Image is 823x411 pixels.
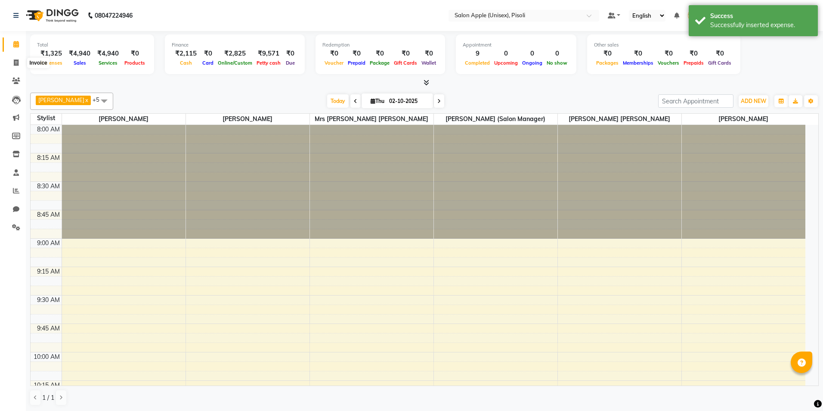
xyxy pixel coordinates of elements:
[741,98,766,104] span: ADD NEW
[710,21,811,30] div: Successfully inserted expense.
[38,97,84,103] span: [PERSON_NAME]
[463,41,569,49] div: Appointment
[322,49,346,59] div: ₹0
[93,96,106,103] span: +5
[621,60,656,66] span: Memberships
[681,60,706,66] span: Prepaids
[368,49,392,59] div: ₹0
[254,60,283,66] span: Petty cash
[368,60,392,66] span: Package
[419,49,438,59] div: ₹0
[122,49,147,59] div: ₹0
[688,8,703,23] img: Mrs. Poonam Bansal (salon manager)
[42,393,54,402] span: 1 / 1
[594,41,733,49] div: Other sales
[178,60,194,66] span: Cash
[706,60,733,66] span: Gift Cards
[656,60,681,66] span: Vouchers
[558,114,681,125] span: [PERSON_NAME] [PERSON_NAME]
[463,60,492,66] span: Completed
[172,41,298,49] div: Finance
[122,60,147,66] span: Products
[520,49,545,59] div: 0
[27,58,49,68] div: Invoice
[96,60,120,66] span: Services
[35,239,62,248] div: 9:00 AM
[621,49,656,59] div: ₹0
[594,49,621,59] div: ₹0
[545,60,569,66] span: No show
[32,352,62,361] div: 10:00 AM
[322,60,346,66] span: Voucher
[284,60,297,66] span: Due
[37,41,147,49] div: Total
[346,49,368,59] div: ₹0
[594,60,621,66] span: Packages
[65,49,94,59] div: ₹4,940
[346,60,368,66] span: Prepaid
[35,182,62,191] div: 8:30 AM
[682,114,806,125] span: [PERSON_NAME]
[22,3,81,28] img: logo
[681,49,706,59] div: ₹0
[492,49,520,59] div: 0
[200,49,216,59] div: ₹0
[35,210,62,219] div: 8:45 AM
[35,267,62,276] div: 9:15 AM
[392,49,419,59] div: ₹0
[322,41,438,49] div: Redemption
[35,296,62,305] div: 9:30 AM
[31,114,62,123] div: Stylist
[545,49,569,59] div: 0
[37,49,65,59] div: ₹1,325
[739,95,768,107] button: ADD NEW
[216,60,254,66] span: Online/Custom
[387,95,430,108] input: 2025-10-02
[492,60,520,66] span: Upcoming
[520,60,545,66] span: Ongoing
[283,49,298,59] div: ₹0
[392,60,419,66] span: Gift Cards
[186,114,309,125] span: [PERSON_NAME]
[656,49,681,59] div: ₹0
[32,381,62,390] div: 10:15 AM
[84,97,88,103] a: x
[200,60,216,66] span: Card
[310,114,433,125] span: Mrs [PERSON_NAME] [PERSON_NAME]
[35,125,62,134] div: 8:00 AM
[35,153,62,162] div: 8:15 AM
[35,324,62,333] div: 9:45 AM
[368,98,387,104] span: Thu
[419,60,438,66] span: Wallet
[327,94,349,108] span: Today
[216,49,254,59] div: ₹2,825
[658,94,733,108] input: Search Appointment
[710,12,811,21] div: Success
[71,60,88,66] span: Sales
[94,49,122,59] div: ₹4,940
[62,114,186,125] span: [PERSON_NAME]
[463,49,492,59] div: 9
[706,49,733,59] div: ₹0
[254,49,283,59] div: ₹9,571
[172,49,200,59] div: ₹2,115
[434,114,557,125] span: [PERSON_NAME] (salon manager)
[95,3,133,28] b: 08047224946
